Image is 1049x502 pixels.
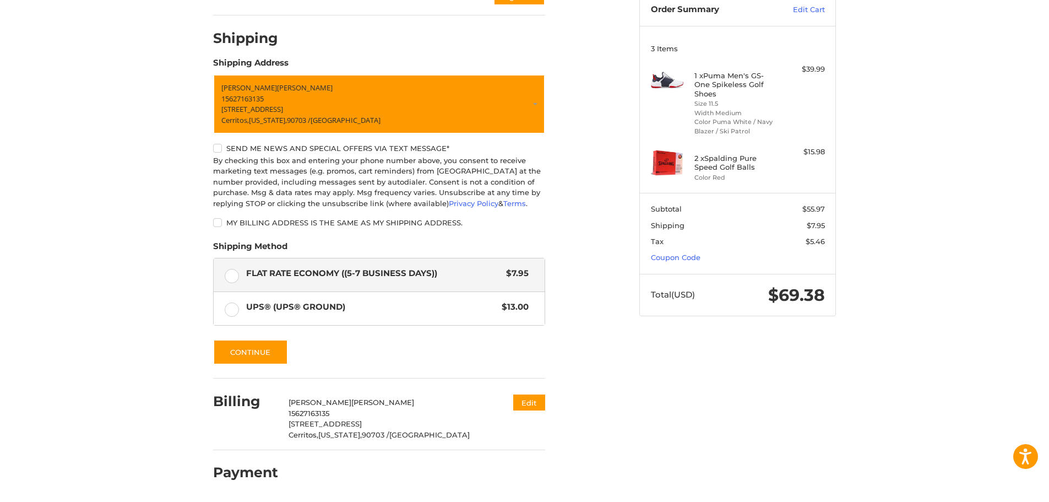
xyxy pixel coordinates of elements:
[213,74,545,134] a: Enter or select a different address
[694,117,779,136] li: Color Puma White / Navy Blazer / Ski Patrol
[221,104,283,114] span: [STREET_ADDRESS]
[213,57,289,74] legend: Shipping Address
[769,4,825,15] a: Edit Cart
[389,430,470,439] span: [GEOGRAPHIC_DATA]
[651,237,664,246] span: Tax
[362,430,389,439] span: 90703 /
[802,204,825,213] span: $55.97
[249,115,287,125] span: [US_STATE],
[221,83,277,93] span: [PERSON_NAME]
[221,115,249,125] span: Cerritos,
[501,267,529,280] span: $7.95
[651,204,682,213] span: Subtotal
[213,144,545,153] label: Send me news and special offers via text message*
[213,464,278,481] h2: Payment
[694,99,779,109] li: Size 11.5
[289,409,329,418] span: 15627163135
[277,83,333,93] span: [PERSON_NAME]
[651,221,684,230] span: Shipping
[768,285,825,305] span: $69.38
[503,199,526,208] a: Terms
[318,430,362,439] span: [US_STATE],
[289,398,351,407] span: [PERSON_NAME]
[213,30,278,47] h2: Shipping
[213,339,288,365] button: Continue
[781,64,825,75] div: $39.99
[651,253,700,262] a: Coupon Code
[213,393,278,410] h2: Billing
[213,240,287,258] legend: Shipping Method
[449,199,498,208] a: Privacy Policy
[651,44,825,53] h3: 3 Items
[513,395,545,411] button: Edit
[694,71,779,98] h4: 1 x Puma Men's GS-One Spikeless Golf Shoes
[694,173,779,182] li: Color Red
[781,147,825,158] div: $15.98
[651,289,695,300] span: Total (USD)
[287,115,311,125] span: 90703 /
[289,430,318,439] span: Cerritos,
[807,221,825,230] span: $7.95
[496,301,529,314] span: $13.00
[694,109,779,118] li: Width Medium
[351,398,414,407] span: [PERSON_NAME]
[213,218,545,227] label: My billing address is the same as my shipping address.
[221,94,264,104] span: 15627163135
[289,419,362,428] span: [STREET_ADDRESS]
[311,115,381,125] span: [GEOGRAPHIC_DATA]
[806,237,825,246] span: $5.46
[246,301,497,314] span: UPS® (UPS® Ground)
[246,267,501,280] span: Flat Rate Economy ((5-7 Business Days))
[694,154,779,172] h4: 2 x Spalding Pure Speed Golf Balls
[213,155,545,209] div: By checking this box and entering your phone number above, you consent to receive marketing text ...
[651,4,769,15] h3: Order Summary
